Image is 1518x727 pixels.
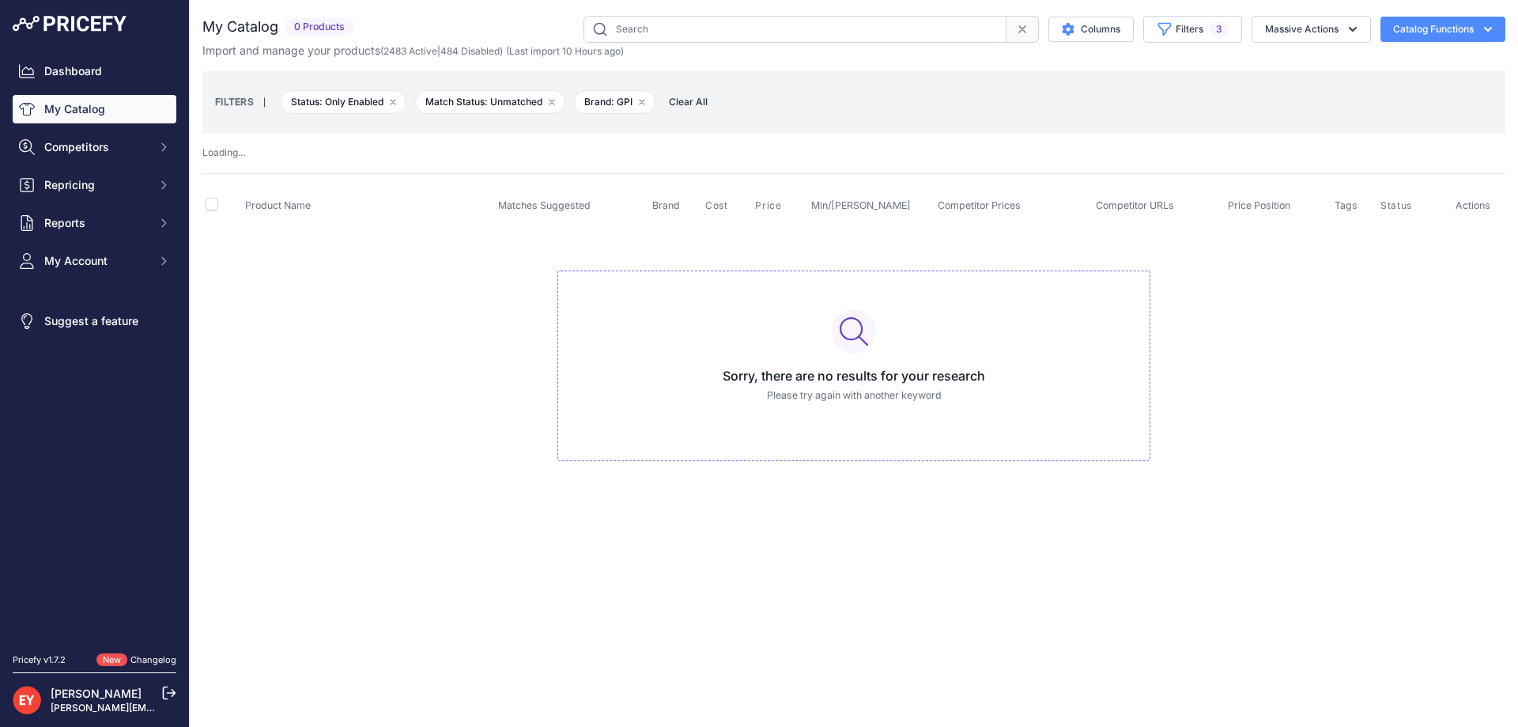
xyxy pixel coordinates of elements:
[755,199,781,212] span: Price
[13,307,176,335] a: Suggest a feature
[498,199,591,211] span: Matches Suggested
[755,199,784,212] button: Price
[383,45,437,57] a: 2483 Active
[44,253,148,269] span: My Account
[440,45,500,57] a: 484 Disabled
[1456,199,1490,211] span: Actions
[705,199,727,212] span: Cost
[571,388,1137,403] p: Please try again with another keyword
[574,90,655,114] span: Brand: GPI
[1335,199,1358,211] span: Tags
[1252,16,1371,43] button: Massive Actions
[51,702,372,714] a: [PERSON_NAME][EMAIL_ADDRESS][PERSON_NAME][DOMAIN_NAME]
[44,139,148,155] span: Competitors
[1210,21,1229,37] span: 3
[245,199,311,211] span: Product Name
[1380,199,1415,212] button: Status
[1048,17,1134,42] button: Columns
[202,146,245,158] span: Loading
[13,653,66,667] div: Pricefy v1.7.2
[705,199,731,212] button: Cost
[1380,17,1505,42] button: Catalog Functions
[506,45,624,57] span: (Last import 10 Hours ago)
[1143,16,1242,43] button: Filters3
[652,199,680,211] span: Brand
[938,199,1021,211] span: Competitor Prices
[13,57,176,85] a: Dashboard
[285,18,354,36] span: 0 Products
[44,215,148,231] span: Reports
[1228,199,1290,211] span: Price Position
[202,16,278,38] h2: My Catalog
[238,146,245,158] span: ...
[571,366,1137,385] h3: Sorry, there are no results for your research
[51,687,142,700] a: [PERSON_NAME]
[13,16,126,32] img: Pricefy Logo
[1096,199,1174,211] span: Competitor URLs
[13,247,176,275] button: My Account
[811,199,911,211] span: Min/[PERSON_NAME]
[202,43,624,59] p: Import and manage your products
[13,95,176,123] a: My Catalog
[96,653,127,667] span: New
[130,654,176,665] a: Changelog
[661,94,716,110] button: Clear All
[13,171,176,199] button: Repricing
[254,97,275,107] small: |
[13,57,176,634] nav: Sidebar
[44,177,148,193] span: Repricing
[281,90,406,114] span: Status: Only Enabled
[1380,199,1412,212] span: Status
[583,16,1006,43] input: Search
[13,133,176,161] button: Competitors
[415,90,565,114] span: Match Status: Unmatched
[380,45,503,57] span: ( | )
[215,96,254,108] small: FILTERS
[13,209,176,237] button: Reports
